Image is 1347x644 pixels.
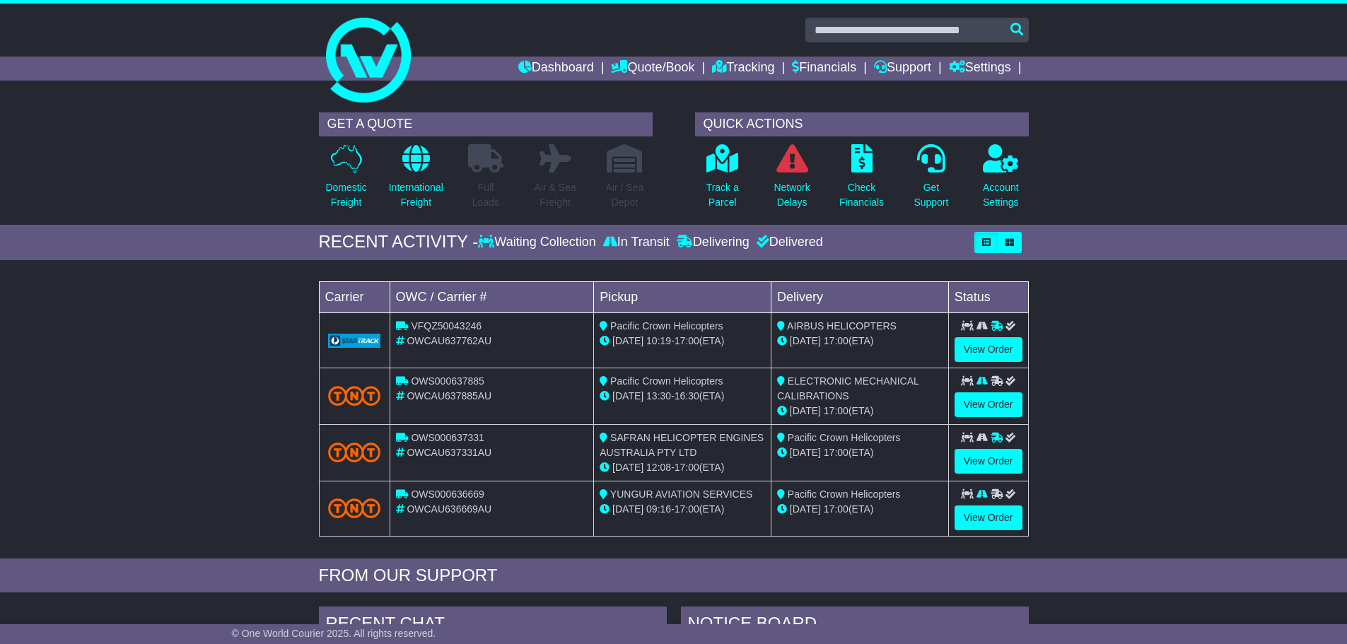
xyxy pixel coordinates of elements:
[407,503,491,515] span: OWCAU636669AU
[824,335,849,346] span: 17:00
[407,390,491,402] span: OWCAU637885AU
[777,502,943,517] div: (ETA)
[771,281,948,312] td: Delivery
[824,405,849,416] span: 17:00
[774,180,810,210] p: Network Delays
[675,462,699,473] span: 17:00
[600,334,765,349] div: - (ETA)
[646,503,671,515] span: 09:16
[328,334,381,348] img: GetCarrierServiceLogo
[790,405,821,416] span: [DATE]
[610,375,723,387] span: Pacific Crown Helicopters
[913,144,949,218] a: GetSupport
[790,503,821,515] span: [DATE]
[675,503,699,515] span: 17:00
[874,57,931,81] a: Support
[612,503,643,515] span: [DATE]
[325,180,366,210] p: Domestic Freight
[777,404,943,418] div: (ETA)
[610,488,753,500] span: YUNGUR AVIATION SERVICES
[948,281,1028,312] td: Status
[790,447,821,458] span: [DATE]
[788,432,901,443] span: Pacific Crown Helicopters
[792,57,856,81] a: Financials
[411,432,484,443] span: OWS000637331
[600,235,673,250] div: In Transit
[777,375,919,402] span: ELECTRONIC MECHANICAL CALIBRATIONS
[646,335,671,346] span: 10:19
[982,144,1020,218] a: AccountSettings
[914,180,948,210] p: Get Support
[949,57,1011,81] a: Settings
[646,390,671,402] span: 13:30
[594,281,771,312] td: Pickup
[646,462,671,473] span: 12:08
[777,445,943,460] div: (ETA)
[232,628,436,639] span: © One World Courier 2025. All rights reserved.
[706,180,739,210] p: Track a Parcel
[706,144,740,218] a: Track aParcel
[611,57,694,81] a: Quote/Book
[328,386,381,405] img: TNT_Domestic.png
[411,488,484,500] span: OWS000636669
[955,392,1022,417] a: View Order
[612,462,643,473] span: [DATE]
[712,57,774,81] a: Tracking
[675,335,699,346] span: 17:00
[695,112,1029,136] div: QUICK ACTIONS
[600,460,765,475] div: - (ETA)
[319,112,653,136] div: GET A QUOTE
[328,443,381,462] img: TNT_Domestic.png
[478,235,599,250] div: Waiting Collection
[824,503,849,515] span: 17:00
[328,498,381,517] img: TNT_Domestic.png
[407,447,491,458] span: OWCAU637331AU
[824,447,849,458] span: 17:00
[319,281,390,312] td: Carrier
[983,180,1019,210] p: Account Settings
[612,390,643,402] span: [DATE]
[411,375,484,387] span: OWS000637885
[535,180,576,210] p: Air & Sea Freight
[955,505,1022,530] a: View Order
[839,144,885,218] a: CheckFinancials
[610,320,723,332] span: Pacific Crown Helicopters
[319,232,479,252] div: RECENT ACTIVITY -
[390,281,594,312] td: OWC / Carrier #
[839,180,884,210] p: Check Financials
[753,235,823,250] div: Delivered
[612,335,643,346] span: [DATE]
[773,144,810,218] a: NetworkDelays
[319,566,1029,586] div: FROM OUR SUPPORT
[955,337,1022,362] a: View Order
[955,449,1022,474] a: View Order
[606,180,644,210] p: Air / Sea Depot
[407,335,491,346] span: OWCAU637762AU
[325,144,367,218] a: DomesticFreight
[518,57,594,81] a: Dashboard
[600,432,764,458] span: SAFRAN HELICOPTER ENGINES AUSTRALIA PTY LTD
[468,180,503,210] p: Full Loads
[388,144,444,218] a: InternationalFreight
[790,335,821,346] span: [DATE]
[600,502,765,517] div: - (ETA)
[673,235,753,250] div: Delivering
[777,334,943,349] div: (ETA)
[389,180,443,210] p: International Freight
[675,390,699,402] span: 16:30
[787,320,897,332] span: AIRBUS HELICOPTERS
[600,389,765,404] div: - (ETA)
[411,320,482,332] span: VFQZ50043246
[788,488,901,500] span: Pacific Crown Helicopters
